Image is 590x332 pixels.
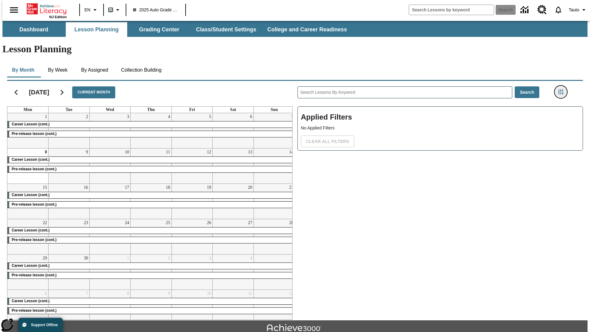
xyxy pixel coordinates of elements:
[206,290,212,297] a: October 10, 2025
[7,298,295,304] div: Career Lesson (cont.)
[27,3,67,15] a: Home
[106,4,124,15] button: Boost Class color is gray green. Change class color
[191,22,261,37] button: Class/Student Settings
[301,125,580,131] p: No Applied Filters
[126,255,130,262] a: October 1, 2025
[167,290,171,297] a: October 9, 2025
[254,148,295,184] td: September 14, 2025
[213,184,254,219] td: September 20, 2025
[249,113,254,121] a: September 6, 2025
[85,113,89,121] a: September 2, 2025
[89,113,131,148] td: September 3, 2025
[85,148,89,156] a: September 9, 2025
[409,5,494,15] input: search field
[247,290,253,297] a: October 11, 2025
[550,2,566,18] a: Notifications
[7,121,295,128] div: Career Lesson (cont.)
[49,15,67,19] span: NJ Edition
[254,113,295,148] td: September 7, 2025
[49,219,90,255] td: September 23, 2025
[517,2,534,18] a: Data Center
[12,157,49,162] span: Career Lesson (cont.)
[254,219,295,255] td: September 28, 2025
[569,7,579,13] span: Tauto
[89,219,131,255] td: September 24, 2025
[171,113,213,148] td: September 5, 2025
[131,148,172,184] td: September 11, 2025
[288,148,295,156] a: September 14, 2025
[131,290,172,325] td: October 9, 2025
[288,184,295,191] a: September 21, 2025
[213,148,254,184] td: September 13, 2025
[213,255,254,290] td: October 4, 2025
[290,255,295,262] a: October 5, 2025
[7,184,49,219] td: September 15, 2025
[104,107,115,113] a: Wednesday
[7,63,39,77] button: By Month
[7,157,295,163] div: Career Lesson (cont.)
[116,63,167,77] button: Collection Building
[298,87,512,98] input: Search Lessons By Keyword
[89,290,131,325] td: October 8, 2025
[131,219,172,255] td: September 25, 2025
[89,148,131,184] td: September 10, 2025
[7,263,295,269] div: Career Lesson (cont.)
[165,219,171,227] a: September 25, 2025
[7,148,49,184] td: September 8, 2025
[247,219,254,227] a: September 27, 2025
[133,7,179,13] span: 2025 Auto Grade 1 B
[7,272,295,279] div: Pre-release lesson (cont.)
[247,148,254,156] a: September 13, 2025
[31,323,58,327] span: Support Offline
[171,219,213,255] td: September 26, 2025
[12,228,49,232] span: Career Lesson (cont.)
[254,290,295,325] td: October 12, 2025
[254,184,295,219] td: September 21, 2025
[213,290,254,325] td: October 11, 2025
[12,202,57,207] span: Pre-release lesson (cont.)
[12,308,57,313] span: Pre-release lesson (cont.)
[7,131,295,137] div: Pre-release lesson (cont.)
[534,2,550,18] a: Resource Center, Will open in new tab
[171,148,213,184] td: September 12, 2025
[2,21,588,37] div: SubNavbar
[7,202,295,208] div: Pre-release lesson (cont.)
[44,290,48,297] a: October 6, 2025
[27,2,67,19] div: Home
[41,184,48,191] a: September 15, 2025
[22,107,33,113] a: Monday
[131,184,172,219] td: September 18, 2025
[109,6,112,14] span: B
[171,255,213,290] td: October 3, 2025
[12,132,57,136] span: Pre-release lesson (cont.)
[206,219,212,227] a: September 26, 2025
[5,1,23,19] button: Open side menu
[167,113,171,121] a: September 4, 2025
[131,255,172,290] td: October 2, 2025
[269,107,279,113] a: Sunday
[85,7,90,13] span: EN
[167,255,171,262] a: October 2, 2025
[7,227,295,234] div: Career Lesson (cont.)
[49,255,90,290] td: September 30, 2025
[206,148,212,156] a: September 12, 2025
[7,166,295,172] div: Pre-release lesson (cont.)
[2,78,293,320] div: Calendar
[8,85,24,100] button: Previous
[12,193,49,197] span: Career Lesson (cont.)
[208,113,212,121] a: September 5, 2025
[49,113,90,148] td: September 2, 2025
[2,22,352,37] div: SubNavbar
[7,255,49,290] td: September 29, 2025
[124,184,130,191] a: September 17, 2025
[288,219,295,227] a: September 28, 2025
[171,290,213,325] td: October 10, 2025
[247,184,254,191] a: September 20, 2025
[54,85,70,100] button: Next
[213,113,254,148] td: September 6, 2025
[131,113,172,148] td: September 4, 2025
[7,237,295,243] div: Pre-release lesson (cont.)
[83,184,89,191] a: September 16, 2025
[12,299,49,303] span: Career Lesson (cont.)
[49,148,90,184] td: September 9, 2025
